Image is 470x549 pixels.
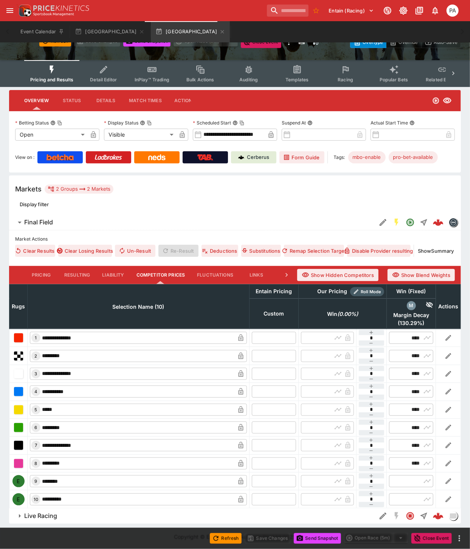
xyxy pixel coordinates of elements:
[433,217,444,228] div: 66d8a611-de43-4c50-8a53-1576d1999ca4
[24,266,58,284] button: Pricing
[34,335,39,341] span: 1
[24,512,57,520] h6: Live Racing
[202,245,239,257] button: Deductions
[168,92,202,110] button: Actions
[55,92,89,110] button: Status
[9,215,376,230] button: Final Field
[417,509,431,523] button: Straight
[449,512,458,521] div: liveracing
[33,353,39,359] span: 2
[410,120,415,126] button: Actual Start Time
[273,266,316,284] button: Price Limits
[389,301,433,327] div: excl. Emergencies (130.29%)
[297,269,378,281] button: Show Hidden Competitors
[33,443,39,448] span: 7
[443,96,452,105] svg: Visible
[193,120,231,126] p: Scheduled Start
[388,269,455,281] button: Show Blend Weights
[324,5,378,17] button: Select Tenant
[104,129,176,141] div: Visible
[449,218,458,227] div: betmakers
[33,12,74,16] img: Sportsbook Management
[310,5,322,17] button: No Bookmarks
[104,302,173,311] span: Selection Name (10)
[147,120,152,126] button: Copy To Clipboard
[15,198,53,210] button: Display filter
[16,21,69,42] button: Event Calendar
[15,120,49,126] p: Betting Status
[47,154,74,160] img: Betcha
[33,425,39,430] span: 6
[387,284,436,299] th: Win (Fixed)
[239,77,258,82] span: Auditing
[348,154,386,161] span: mbo-enable
[390,509,403,523] button: SGM Disabled
[380,77,408,82] span: Popular Bets
[58,245,112,257] button: Clear Losing Results
[417,216,431,229] button: Straight
[344,533,408,543] div: split button
[140,120,145,126] button: Display StatusCopy To Clipboard
[267,5,309,17] input: search
[48,185,110,194] div: 2 Groups 2 Markets
[284,245,344,257] button: Remap Selection Target
[32,497,40,502] span: 10
[338,77,353,82] span: Racing
[12,475,25,487] div: E
[350,287,384,296] div: Show/hide Price Roll mode configuration.
[403,216,417,229] button: Open
[96,266,130,284] button: Liability
[449,512,458,520] img: liveracing
[15,185,42,193] h5: Markets
[433,511,444,521] img: logo-cerberus--red.svg
[15,245,55,257] button: Clear Results
[334,151,345,163] label: Tags:
[406,218,415,227] svg: Open
[151,21,230,42] button: [GEOGRAPHIC_DATA]
[238,154,244,160] img: Cerberus
[9,509,376,524] button: Live Racing
[210,533,242,544] button: Refresh
[337,309,358,319] em: ( 0.00 %)
[130,266,191,284] button: Competitor Prices
[436,284,461,329] th: Actions
[33,5,89,11] img: PriceKinetics
[432,97,440,104] svg: Open
[57,120,62,126] button: Copy To Clipboard
[307,120,313,126] button: Suspend At
[231,151,276,163] a: Cerberus
[241,245,281,257] button: Substitutions
[358,289,384,295] span: Roll Mode
[282,120,306,126] p: Suspend At
[239,120,245,126] button: Copy To Clipboard
[24,218,53,226] h6: Final Field
[431,215,446,230] a: 66d8a611-de43-4c50-8a53-1576d1999ca4
[186,77,214,82] span: Bulk Actions
[279,151,324,163] a: Form Guide
[250,299,299,329] th: Custom
[376,509,390,523] button: Edit Detail
[444,2,461,19] button: Peter Addley
[407,301,416,310] div: margin_decay
[347,245,411,257] button: Disable Provider resulting
[89,92,123,110] button: Details
[416,301,434,310] div: Hide Competitor
[50,120,56,126] button: Betting StatusCopy To Clipboard
[30,77,73,82] span: Pricing and Results
[115,245,155,257] button: Un-Result
[17,3,32,18] img: PriceKinetics Logo
[9,284,28,329] th: Rugs
[447,5,459,17] div: Peter Addley
[12,493,25,505] div: E
[285,77,309,82] span: Templates
[123,92,168,110] button: Match Times
[403,509,417,523] button: Closed
[390,216,403,229] button: SGM Enabled
[33,389,39,394] span: 4
[426,77,459,82] span: Related Events
[135,77,169,82] span: InPlay™ Trading
[15,233,455,245] label: Market Actions
[247,154,270,161] p: Cerberus
[250,284,299,299] th: Entain Pricing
